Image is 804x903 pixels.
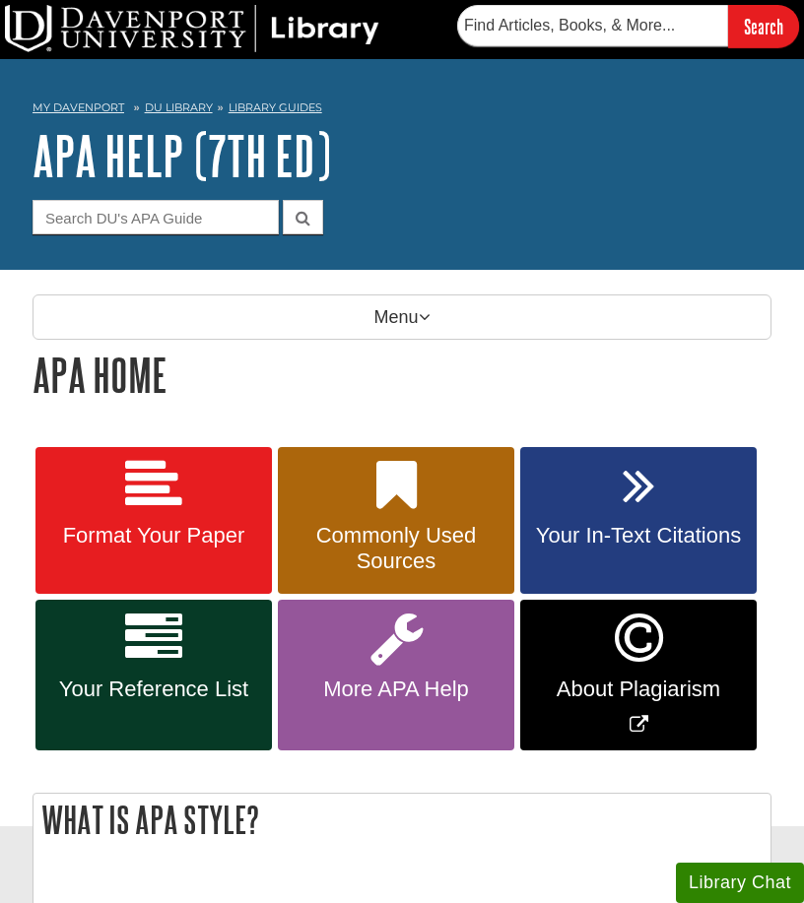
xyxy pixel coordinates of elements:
[293,523,500,574] span: Commonly Used Sources
[676,863,804,903] button: Library Chat
[33,200,279,234] input: Search DU's APA Guide
[33,794,770,846] h2: What is APA Style?
[457,5,799,47] form: Searches DU Library's articles, books, and more
[33,125,331,186] a: APA Help (7th Ed)
[457,5,728,46] input: Find Articles, Books, & More...
[520,600,757,750] a: Link opens in new window
[5,5,379,52] img: DU Library
[520,447,757,595] a: Your In-Text Citations
[278,600,514,750] a: More APA Help
[50,523,257,548] span: Format Your Paper
[535,677,742,702] span: About Plagiarism
[293,677,500,702] span: More APA Help
[278,447,514,595] a: Commonly Used Sources
[33,350,771,400] h1: APA Home
[728,5,799,47] input: Search
[33,99,124,116] a: My Davenport
[229,100,322,114] a: Library Guides
[535,523,742,548] span: Your In-Text Citations
[35,447,272,595] a: Format Your Paper
[33,95,771,126] nav: breadcrumb
[145,100,213,114] a: DU Library
[35,600,272,750] a: Your Reference List
[50,677,257,702] span: Your Reference List
[33,294,771,340] p: Menu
